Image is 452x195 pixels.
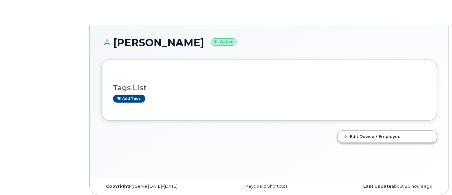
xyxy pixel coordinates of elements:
[211,38,237,46] small: Active
[106,184,129,189] strong: Copyright
[338,131,437,142] a: Edit Device / Employee
[101,37,437,48] h1: [PERSON_NAME]
[245,184,287,189] a: Keyboard Shortcuts
[113,84,425,92] h3: Tags List
[101,184,213,189] div: MyServe [DATE]–[DATE]
[113,95,145,103] a: Add tags
[363,184,391,189] strong: Last Update
[325,184,437,189] div: about 20 hours ago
